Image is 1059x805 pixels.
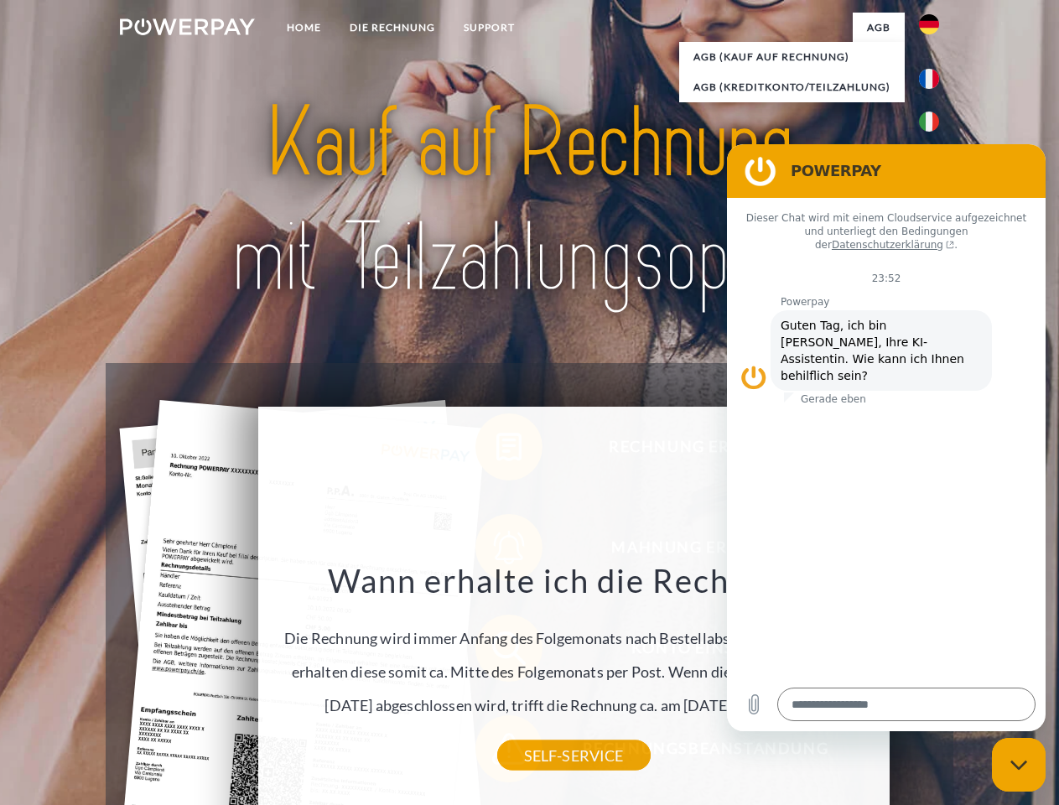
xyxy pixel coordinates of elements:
a: SELF-SERVICE [497,740,651,771]
a: agb [853,13,905,43]
h3: Wann erhalte ich die Rechnung? [267,560,880,600]
img: de [919,14,939,34]
img: fr [919,69,939,89]
a: Home [273,13,335,43]
img: title-powerpay_de.svg [160,80,899,321]
a: DIE RECHNUNG [335,13,449,43]
div: Die Rechnung wird immer Anfang des Folgemonats nach Bestellabschluss generiert. Sie erhalten dies... [267,560,880,756]
a: AGB (Kreditkonto/Teilzahlung) [679,72,905,102]
img: logo-powerpay-white.svg [120,18,255,35]
img: it [919,112,939,132]
iframe: Schaltfläche zum Öffnen des Messaging-Fensters; Konversation läuft [992,738,1046,792]
a: SUPPORT [449,13,529,43]
iframe: Messaging-Fenster [727,144,1046,731]
a: AGB (Kauf auf Rechnung) [679,42,905,72]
